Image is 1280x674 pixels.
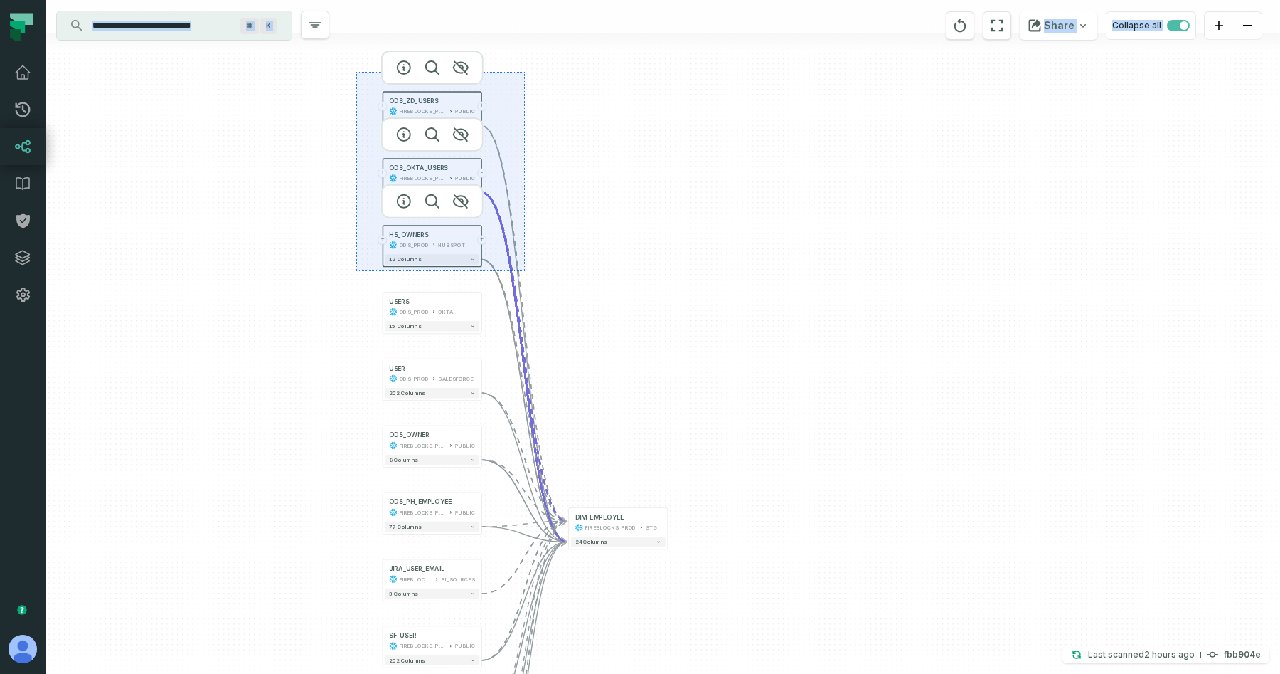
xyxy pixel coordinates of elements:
div: FIREBLOCKS_PROD [400,441,447,450]
div: ODS_PROD [400,307,430,316]
div: SALESFORCE [438,374,474,383]
div: BI_SOURCES [442,575,476,584]
g: Edge from 57d6e0aa152d7dd00076abf8f525068a to 7a2f9ed8724b2ee3fa3e9d434cb7f173 [481,521,567,660]
div: STG [646,523,658,532]
g: Edge from 1f013fd99454bb900697f6b8b5785c34 to 7a2f9ed8724b2ee3fa3e9d434cb7f173 [481,460,567,521]
div: FIREBLOCKS_PROD [585,523,636,532]
div: OKTA [438,307,454,316]
g: Edge from 1f013fd99454bb900697f6b8b5785c34 to 7a2f9ed8724b2ee3fa3e9d434cb7f173 [481,460,567,542]
g: Edge from f4155f010b340b75d64eaefc9287a68c to 7a2f9ed8724b2ee3fa3e9d434cb7f173 [481,527,567,542]
div: FIREBLOCKS_PROD [400,508,447,517]
div: Tooltip anchor [16,604,28,616]
img: avatar of Aviel Bar-Yossef [9,635,37,663]
div: USER [389,364,405,373]
div: USERS [389,297,410,306]
div: ODS_OWNER [389,431,430,440]
div: SF_USER [389,631,416,640]
span: 8 columns [389,457,417,463]
div: PUBLIC [455,642,475,651]
span: 77 columns [389,524,421,530]
div: JIRA_USER_EMAIL [389,564,444,573]
span: 202 columns [389,657,425,663]
g: Edge from 6f08b229e8cc875c3ebd20c1845a7987 to 7a2f9ed8724b2ee3fa3e9d434cb7f173 [481,521,567,593]
div: ODS_PH_EMPLOYEE [389,498,452,507]
g: Edge from f4155f010b340b75d64eaefc9287a68c to 7a2f9ed8724b2ee3fa3e9d434cb7f173 [481,521,567,527]
g: Edge from 9cfc40d40100330e722795e4690c4e3a to 7a2f9ed8724b2ee3fa3e9d434cb7f173 [481,193,567,522]
div: ODS_PROD [400,374,430,383]
div: FIREBLOCKS_PROD [400,642,447,651]
div: DIM_EMPLOYEE [575,513,624,522]
span: 15 columns [389,323,421,330]
g: Edge from 6d0c7b14f84aebacf374e55b0dc97cf3 to 7a2f9ed8724b2ee3fa3e9d434cb7f173 [481,393,567,521]
span: 202 columns [389,390,425,396]
div: PUBLIC [455,508,475,517]
div: FIREBLOCKS_PROD [400,575,432,584]
span: 3 columns [389,591,417,597]
div: PUBLIC [455,441,475,450]
span: 24 columns [575,539,607,545]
